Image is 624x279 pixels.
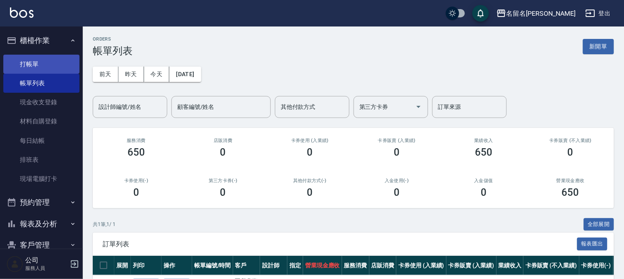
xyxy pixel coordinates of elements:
h3: 0 [568,147,573,158]
th: 客戶 [233,256,260,275]
span: 訂單列表 [103,240,577,248]
a: 材料自購登錄 [3,112,80,131]
p: 共 1 筆, 1 / 1 [93,221,116,228]
a: 帳單列表 [3,74,80,93]
th: 帳單編號/時間 [192,256,233,275]
h2: 卡券販賣 (入業績) [363,138,430,143]
button: 前天 [93,67,118,82]
h2: 營業現金應收 [537,178,604,183]
h2: 卡券販賣 (不入業績) [537,138,604,143]
th: 設計師 [260,256,287,275]
img: Person [7,256,23,272]
button: 昨天 [118,67,144,82]
h3: 0 [133,187,139,198]
th: 卡券販賣 (入業績) [446,256,496,275]
div: 名留名[PERSON_NAME] [506,8,576,19]
a: 排班表 [3,150,80,169]
h3: 0 [394,147,400,158]
h2: 業績收入 [450,138,517,143]
button: Open [412,100,425,113]
h3: 服務消費 [103,138,170,143]
h2: 卡券使用 (入業績) [277,138,344,143]
button: 櫃檯作業 [3,30,80,51]
h3: 0 [220,187,226,198]
h3: 0 [307,187,313,198]
th: 卡券使用 (入業績) [396,256,446,275]
button: 名留名[PERSON_NAME] [493,5,579,22]
th: 營業現金應收 [303,256,342,275]
h3: 0 [307,147,313,158]
th: 店販消費 [369,256,397,275]
a: 現金收支登錄 [3,93,80,112]
a: 報表匯出 [577,240,608,248]
p: 服務人員 [25,265,67,272]
h3: 0 [481,187,487,198]
th: 服務消費 [342,256,369,275]
h3: 帳單列表 [93,45,133,57]
h2: ORDERS [93,36,133,42]
th: 列印 [131,256,161,275]
h3: 650 [475,147,492,158]
th: 展開 [114,256,131,275]
th: 操作 [161,256,192,275]
h2: 店販消費 [190,138,257,143]
th: 卡券使用(-) [579,256,613,275]
h3: 650 [128,147,145,158]
h2: 卡券使用(-) [103,178,170,183]
a: 每日結帳 [3,131,80,150]
th: 卡券販賣 (不入業績) [523,256,579,275]
h2: 第三方卡券(-) [190,178,257,183]
h5: 公司 [25,256,67,265]
h3: 0 [220,147,226,158]
button: 新開單 [583,39,614,54]
a: 現場電腦打卡 [3,169,80,188]
button: 預約管理 [3,192,80,213]
h3: 650 [562,187,579,198]
button: 今天 [144,67,170,82]
button: 登出 [582,6,614,21]
a: 新開單 [583,42,614,50]
button: 客戶管理 [3,234,80,256]
img: Logo [10,7,34,18]
h2: 入金使用(-) [363,178,430,183]
h2: 入金儲值 [450,178,517,183]
button: save [472,5,489,22]
h3: 0 [394,187,400,198]
th: 指定 [287,256,303,275]
h2: 其他付款方式(-) [277,178,344,183]
a: 打帳單 [3,55,80,74]
button: 報表及分析 [3,213,80,235]
button: [DATE] [169,67,201,82]
button: 全部展開 [584,218,614,231]
th: 業績收入 [496,256,524,275]
button: 報表匯出 [577,238,608,250]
